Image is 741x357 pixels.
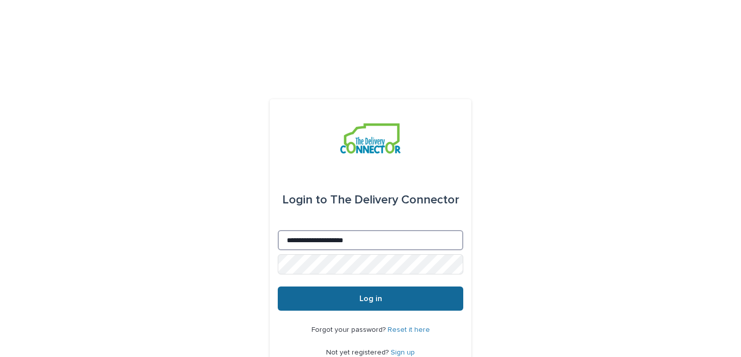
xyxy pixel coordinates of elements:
[278,287,463,311] button: Log in
[388,326,430,333] a: Reset it here
[340,123,400,154] img: aCWQmA6OSGG0Kwt8cj3c
[359,295,382,303] span: Log in
[312,326,388,333] span: Forgot your password?
[326,349,391,356] span: Not yet registered?
[282,194,327,206] span: Login to
[391,349,415,356] a: Sign up
[282,186,459,214] div: The Delivery Connector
